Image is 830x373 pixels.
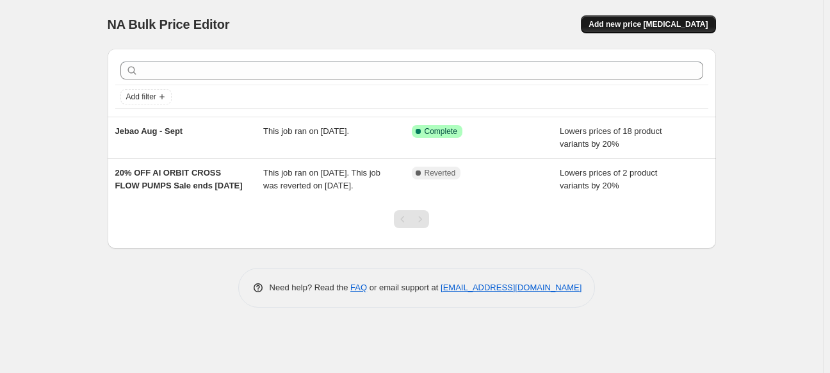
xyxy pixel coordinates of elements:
[115,126,183,136] span: Jebao Aug - Sept
[108,17,230,31] span: NA Bulk Price Editor
[115,168,243,190] span: 20% OFF AI ORBIT CROSS FLOW PUMPS Sale ends [DATE]
[425,126,457,137] span: Complete
[120,89,172,104] button: Add filter
[263,168,380,190] span: This job ran on [DATE]. This job was reverted on [DATE].
[394,210,429,228] nav: Pagination
[589,19,708,29] span: Add new price [MEDICAL_DATA]
[581,15,715,33] button: Add new price [MEDICAL_DATA]
[126,92,156,102] span: Add filter
[350,283,367,292] a: FAQ
[560,168,657,190] span: Lowers prices of 2 product variants by 20%
[367,283,441,292] span: or email support at
[263,126,349,136] span: This job ran on [DATE].
[441,283,582,292] a: [EMAIL_ADDRESS][DOMAIN_NAME]
[270,283,351,292] span: Need help? Read the
[425,168,456,178] span: Reverted
[560,126,662,149] span: Lowers prices of 18 product variants by 20%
